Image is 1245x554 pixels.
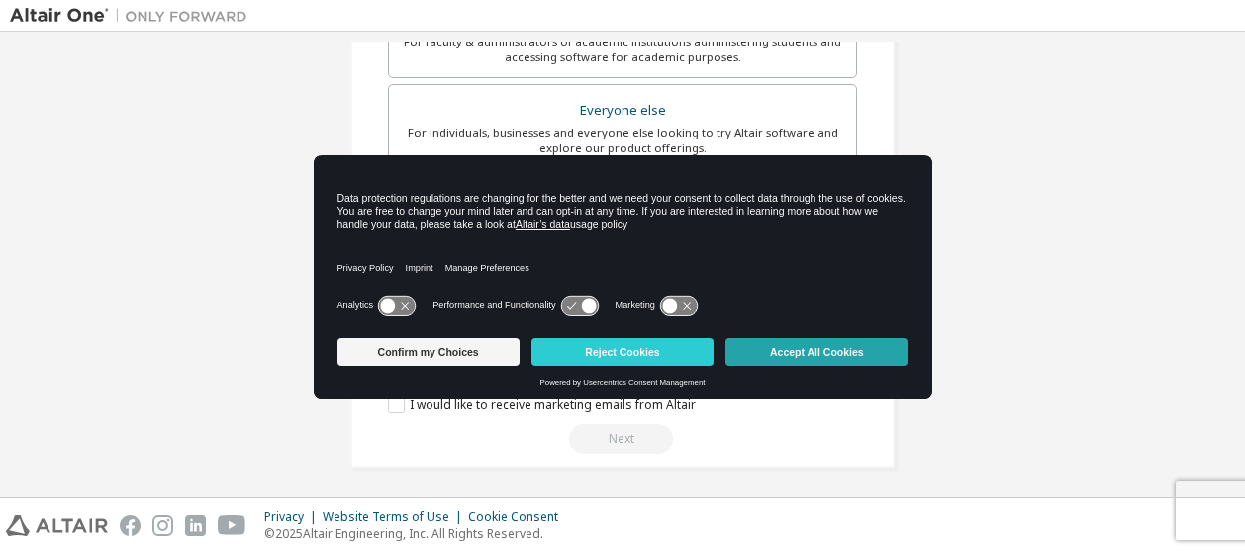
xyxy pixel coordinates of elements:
[264,509,323,525] div: Privacy
[185,515,206,536] img: linkedin.svg
[6,515,108,536] img: altair_logo.svg
[264,525,570,542] p: © 2025 Altair Engineering, Inc. All Rights Reserved.
[323,509,468,525] div: Website Terms of Use
[152,515,173,536] img: instagram.svg
[218,515,246,536] img: youtube.svg
[401,125,844,156] div: For individuals, businesses and everyone else looking to try Altair software and explore our prod...
[120,515,141,536] img: facebook.svg
[468,509,570,525] div: Cookie Consent
[401,97,844,125] div: Everyone else
[388,424,857,454] div: Read and acccept EULA to continue
[401,34,844,65] div: For faculty & administrators of academic institutions administering students and accessing softwa...
[10,6,257,26] img: Altair One
[388,396,696,413] label: I would like to receive marketing emails from Altair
